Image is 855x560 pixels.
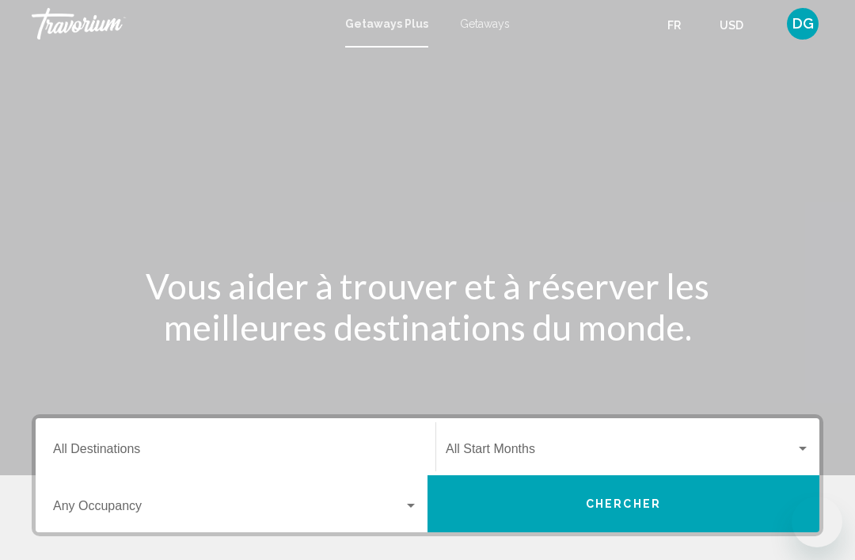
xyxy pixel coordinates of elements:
[460,17,510,30] a: Getaways
[667,13,696,36] button: Change language
[32,8,329,40] a: Travorium
[792,497,842,547] iframe: Bouton de lancement de la fenêtre de messagerie
[667,19,681,32] span: fr
[427,475,819,532] button: Chercher
[36,418,819,532] div: Search widget
[782,7,823,40] button: User Menu
[792,16,814,32] span: DG
[345,17,428,30] a: Getaways Plus
[720,13,758,36] button: Change currency
[131,265,724,348] h1: Vous aider à trouver et à réserver les meilleures destinations du monde.
[720,19,743,32] span: USD
[586,498,661,511] span: Chercher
